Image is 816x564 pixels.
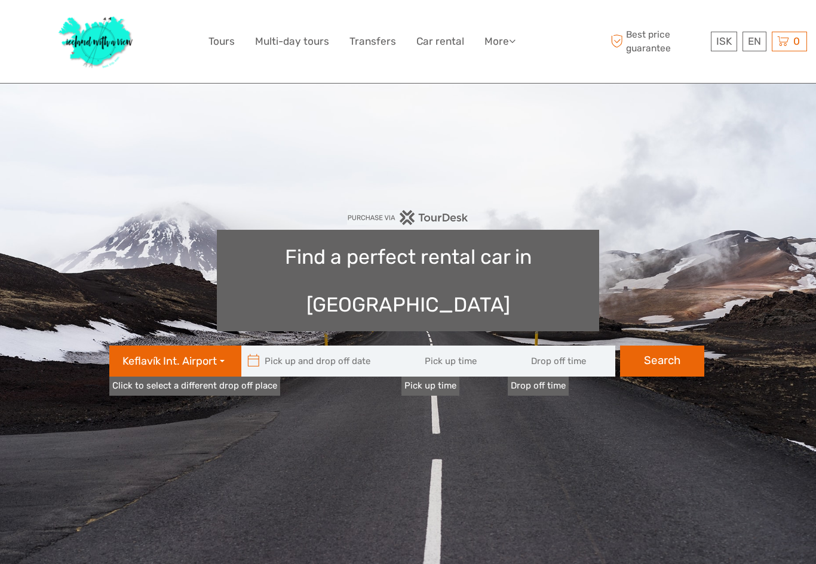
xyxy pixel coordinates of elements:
[743,32,766,51] div: EN
[122,354,217,369] span: Keflavík Int. Airport
[484,33,516,50] a: More
[255,33,329,50] a: Multi-day tours
[508,346,615,377] input: Drop off time
[416,33,464,50] a: Car rental
[401,377,459,395] label: Pick up time
[109,346,241,377] button: Keflavík Int. Airport
[620,346,704,377] button: Search
[401,346,509,377] input: Pick up time
[208,33,235,50] a: Tours
[508,377,569,395] label: Drop off time
[241,346,403,377] input: Pick up and drop off date
[217,230,599,331] h1: Find a perfect rental car in [GEOGRAPHIC_DATA]
[792,35,802,47] span: 0
[347,210,468,225] img: PurchaseViaTourDesk.png
[349,33,396,50] a: Transfers
[109,377,280,395] a: Click to select a different drop off place
[716,35,732,47] span: ISK
[608,28,708,54] span: Best price guarantee
[53,9,140,74] img: 1077-ca632067-b948-436b-9c7a-efe9894e108b_logo_big.jpg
